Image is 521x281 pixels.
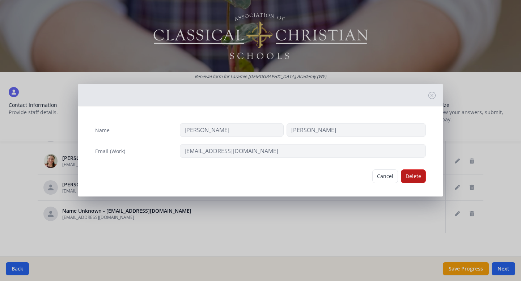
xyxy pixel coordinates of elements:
input: Last Name [287,123,426,137]
label: Name [95,127,110,134]
button: Delete [401,169,426,183]
input: First Name [180,123,284,137]
input: contact@site.com [180,144,426,158]
button: Cancel [372,169,398,183]
label: Email (Work) [95,148,125,155]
